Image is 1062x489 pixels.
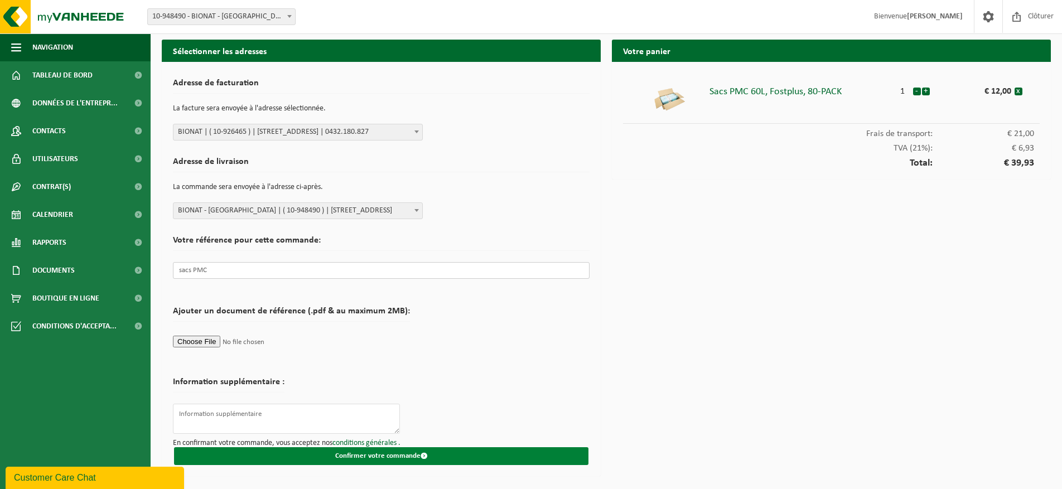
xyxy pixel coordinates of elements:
span: BIONAT | ( 10-926465 ) | RUE DE L'INNOVATION 21, 5020 SUARLÉE | 0432.180.827 [173,124,423,141]
div: Sacs PMC 60L, Fostplus, 80-PACK [709,81,892,97]
h2: Adresse de livraison [173,157,590,172]
p: En confirmant votre commande, vous acceptez nos [173,439,590,447]
div: Total: [623,153,1040,168]
span: Rapports [32,229,66,256]
span: Contrat(s) [32,173,71,201]
span: € 21,00 [933,129,1034,138]
h2: Sélectionner les adresses [162,40,601,61]
span: BIONAT | ( 10-926465 ) | RUE DE L'INNOVATION 21, 5020 SUARLÉE | 0432.180.827 [173,124,422,140]
h2: Ajouter un document de référence (.pdf & au maximum 2MB): [173,307,410,322]
h2: Adresse de facturation [173,79,590,94]
span: € 39,93 [933,158,1034,168]
img: 01-000492 [653,81,686,115]
div: TVA (21%): [623,138,1040,153]
input: Votre référence pour cette commande [173,262,590,279]
span: BIONAT - NAMUR | ( 10-948490 ) | RUE DE L'INNOVATION 21, 5020 SUARLÉE [173,203,422,219]
button: Confirmer votre commande [174,447,588,465]
span: Données de l'entrepr... [32,89,118,117]
h2: Information supplémentaire : [173,377,284,393]
p: La facture sera envoyée à l'adresse sélectionnée. [173,99,590,118]
span: Tableau de bord [32,61,93,89]
div: € 12,00 [953,81,1014,96]
strong: [PERSON_NAME] [907,12,963,21]
span: 10-948490 - BIONAT - NAMUR - SUARLÉE [148,9,295,25]
span: Navigation [32,33,73,61]
iframe: chat widget [6,464,186,489]
span: Calendrier [32,201,73,229]
span: Contacts [32,117,66,145]
button: x [1015,88,1022,95]
a: conditions générales . [332,439,400,447]
span: € 6,93 [933,144,1034,153]
p: La commande sera envoyée à l'adresse ci-après. [173,178,590,197]
span: Documents [32,256,75,284]
span: 10-948490 - BIONAT - NAMUR - SUARLÉE [147,8,296,25]
span: Utilisateurs [32,145,78,173]
h2: Votre panier [612,40,1051,61]
div: 1 [892,81,913,96]
span: Boutique en ligne [32,284,99,312]
span: BIONAT - NAMUR | ( 10-948490 ) | RUE DE L'INNOVATION 21, 5020 SUARLÉE [173,202,423,219]
div: Frais de transport: [623,124,1040,138]
button: + [922,88,930,95]
button: - [913,88,921,95]
h2: Votre référence pour cette commande: [173,236,590,251]
span: Conditions d'accepta... [32,312,117,340]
